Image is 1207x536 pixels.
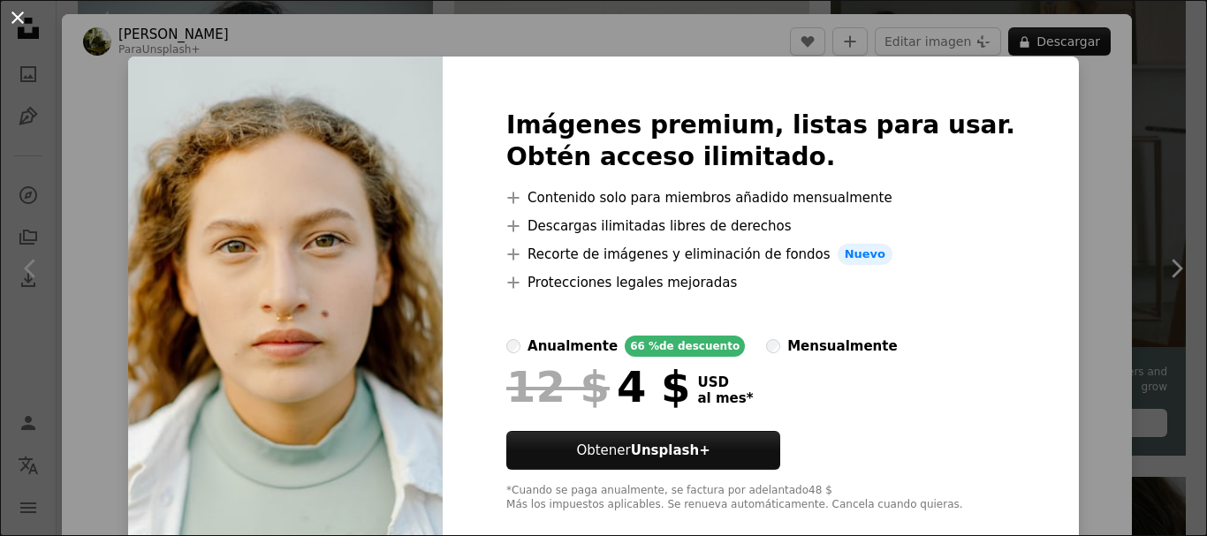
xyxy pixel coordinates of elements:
[506,272,1015,293] li: Protecciones legales mejoradas
[838,244,892,265] span: Nuevo
[506,339,520,353] input: anualmente66 %de descuento
[506,484,1015,512] div: *Cuando se paga anualmente, se factura por adelantado 48 $ Más los impuestos aplicables. Se renue...
[506,215,1015,237] li: Descargas ilimitadas libres de derechos
[506,187,1015,208] li: Contenido solo para miembros añadido mensualmente
[506,109,1015,173] h2: Imágenes premium, listas para usar. Obtén acceso ilimitado.
[697,390,753,406] span: al mes *
[506,364,690,410] div: 4 $
[631,442,710,458] strong: Unsplash+
[697,374,753,390] span: USD
[506,431,780,470] button: ObtenerUnsplash+
[766,339,780,353] input: mensualmente
[787,336,897,357] div: mensualmente
[528,336,618,357] div: anualmente
[506,364,610,410] span: 12 $
[625,336,745,357] div: 66 % de descuento
[506,244,1015,265] li: Recorte de imágenes y eliminación de fondos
